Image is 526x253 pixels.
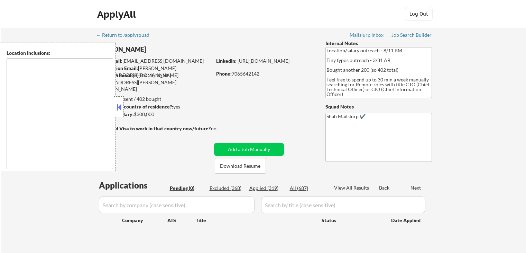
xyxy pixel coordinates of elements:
[391,33,432,37] div: Job Search Builder
[391,217,422,224] div: Date Applied
[249,185,284,192] div: Applied (319)
[334,184,371,191] div: View All Results
[97,65,212,78] div: [PERSON_NAME][EMAIL_ADDRESS][DOMAIN_NAME]
[97,125,212,131] strong: Will need Visa to work in that country now/future?:
[122,217,167,224] div: Company
[216,70,314,77] div: 7065642142
[261,197,425,213] input: Search by title (case sensitive)
[216,71,232,77] strong: Phone:
[170,185,204,192] div: Pending (0)
[325,40,432,47] div: Internal Notes
[97,8,138,20] div: ApplyAll
[325,103,432,110] div: Squad Notes
[7,50,113,56] div: Location Inclusions:
[211,125,231,132] div: no
[405,7,433,21] button: Log Out
[96,104,173,110] strong: Can work in country of residence?:
[238,58,289,64] a: [URL][DOMAIN_NAME]
[96,96,212,103] div: 319 sent / 402 bought
[97,58,212,64] div: [EMAIL_ADDRESS][DOMAIN_NAME]
[97,45,239,54] div: [PERSON_NAME]
[99,197,255,213] input: Search by company (case sensitive)
[97,72,212,93] div: [PERSON_NAME][EMAIL_ADDRESS][PERSON_NAME][DOMAIN_NAME]
[96,103,210,110] div: yes
[216,58,237,64] strong: LinkedIn:
[96,111,212,118] div: $300,000
[196,217,315,224] div: Title
[96,33,156,37] div: ← Return to /applysquad
[167,217,196,224] div: ATS
[350,32,384,39] a: Mailslurp Inbox
[96,32,156,39] a: ← Return to /applysquad
[210,185,244,192] div: Excluded (368)
[322,214,381,226] div: Status
[215,158,266,174] button: Download Resume
[99,181,167,190] div: Applications
[290,185,324,192] div: All (687)
[214,143,284,156] button: Add a Job Manually
[379,184,390,191] div: Back
[350,33,384,37] div: Mailslurp Inbox
[410,184,422,191] div: Next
